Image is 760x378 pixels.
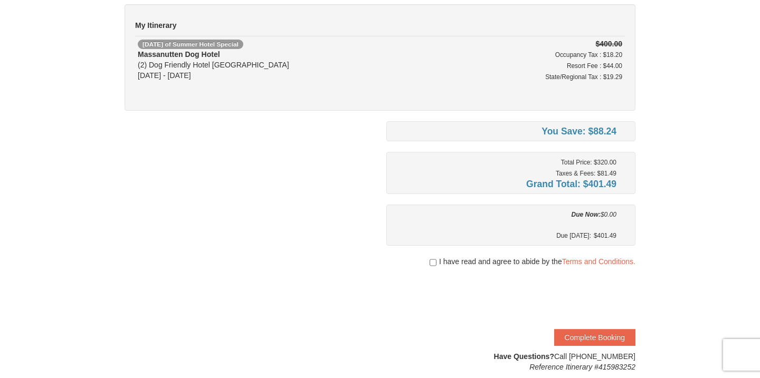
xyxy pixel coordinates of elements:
[494,352,554,361] strong: Have Questions?
[394,179,616,189] h4: Grand Total: $401.49
[556,230,594,241] span: Due [DATE]:
[554,329,635,346] button: Complete Booking
[555,51,622,59] small: Occupancy Tax : $18.20
[529,363,635,371] em: Reference Itinerary #415983252
[594,230,616,241] span: $401.49
[135,20,625,31] h5: My Itinerary
[561,159,616,166] small: Total Price: $320.00
[562,257,635,266] a: Terms and Conditions.
[567,62,622,70] small: Resort Fee : $44.00
[556,170,616,177] small: Taxes & Fees: $81.49
[545,73,622,81] small: State/Regional Tax : $19.29
[138,49,453,81] div: (2) Dog Friendly Hotel [GEOGRAPHIC_DATA] [DATE] - [DATE]
[595,40,622,48] strike: $400.00
[394,126,616,137] h4: You Save: $88.24
[386,351,635,372] div: Call [PHONE_NUMBER]
[138,50,220,59] strong: Massanutten Dog Hotel
[439,256,635,267] span: I have read and agree to abide by the
[138,40,243,49] span: [DATE] of Summer Hotel Special
[475,277,635,318] iframe: reCAPTCHA
[572,211,601,218] strong: Due Now:
[394,209,616,220] div: $0.00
